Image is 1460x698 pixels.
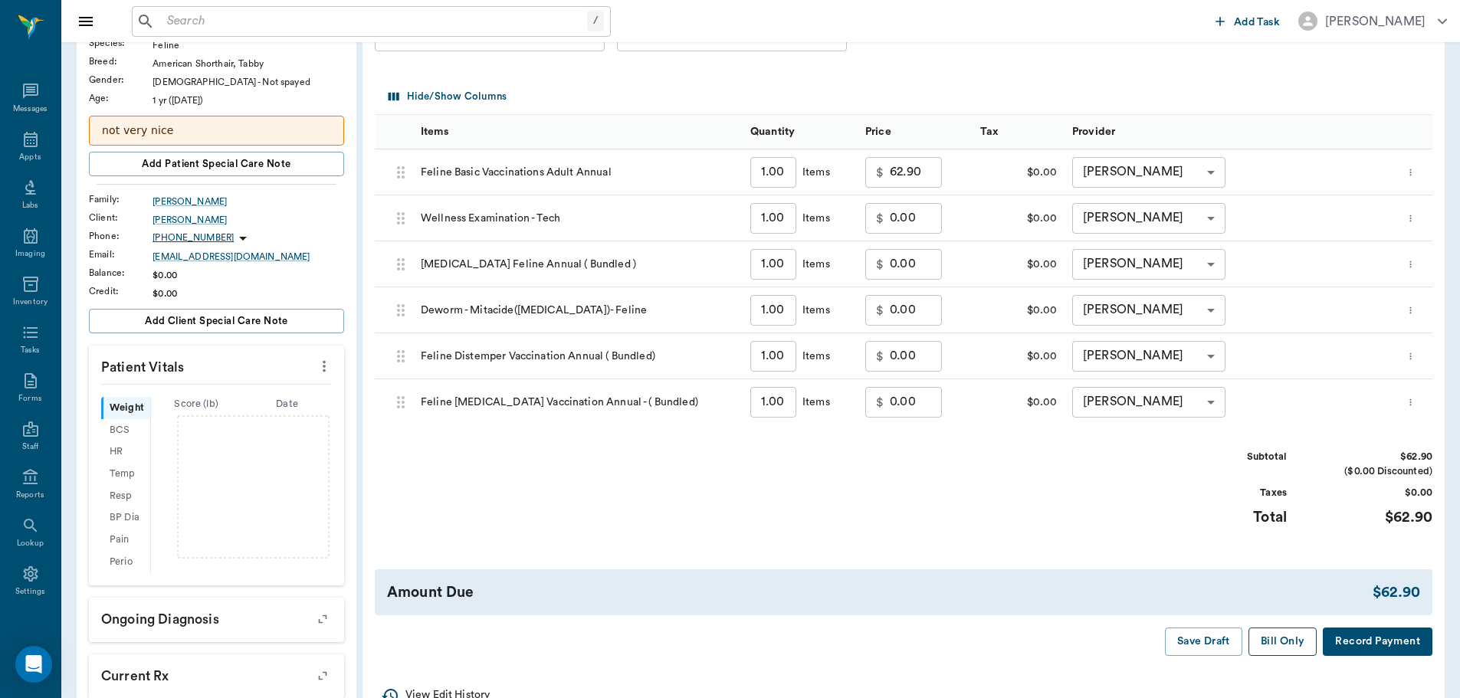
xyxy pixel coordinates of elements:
div: Items [796,257,830,272]
div: Deworm - Mitacide([MEDICAL_DATA])- Feline [413,287,743,333]
button: Select columns [385,85,510,109]
div: $0.00 [153,268,344,282]
button: Save Draft [1165,628,1242,656]
div: Inventory [13,297,48,308]
div: Forms [18,393,41,405]
div: Price [858,115,973,149]
div: Items [421,110,448,153]
div: Phone : [89,229,153,243]
div: Feline Basic Vaccinations Adult Annual [413,149,743,195]
div: Feline [MEDICAL_DATA] Vaccination Annual - ( Bundled) [413,379,743,425]
div: [PERSON_NAME] [1072,341,1225,372]
div: Gender : [89,73,153,87]
input: 0.00 [890,203,942,234]
div: Items [796,211,830,226]
div: Age : [89,91,153,105]
div: Weight [101,397,150,419]
div: Perio [101,551,150,573]
button: more [1402,297,1419,323]
div: Imaging [15,248,45,260]
div: Resp [101,485,150,507]
div: Items [796,395,830,410]
p: Current Rx [89,654,344,693]
div: Reports [16,490,44,501]
div: Items [796,303,830,318]
input: 0.00 [890,157,942,188]
div: $0.00 [973,287,1065,333]
button: Bill Only [1248,628,1317,656]
div: $0.00 [153,287,344,300]
span: Add patient Special Care Note [142,156,290,172]
button: Record Payment [1323,628,1432,656]
div: Quantity [750,110,795,153]
button: more [1402,251,1419,277]
div: Amount Due [387,582,1373,604]
div: Open Intercom Messenger [15,646,52,683]
div: Messages [13,103,48,115]
a: [PERSON_NAME] [153,195,344,208]
div: Appts [19,152,41,163]
input: 0.00 [890,341,942,372]
div: $0.00 [973,241,1065,287]
div: Species : [89,36,153,50]
div: Price [865,110,891,153]
p: $ [876,163,884,182]
div: Staff [22,441,38,453]
div: Feline [153,38,344,52]
p: $ [876,393,884,411]
div: $62.90 [1317,506,1432,529]
p: $ [876,255,884,274]
div: Tasks [21,345,40,356]
div: $62.90 [1373,582,1420,604]
a: [PERSON_NAME] [153,213,344,227]
div: Temp [101,463,150,485]
div: Total [1172,506,1287,529]
div: Wellness Examination - Tech [413,195,743,241]
div: $62.90 [1317,450,1432,464]
p: [PHONE_NUMBER] [153,231,234,244]
div: Subtotal [1172,450,1287,464]
p: $ [876,209,884,228]
div: BP Dia [101,507,150,529]
div: Settings [15,586,46,598]
div: Provider [1065,115,1394,149]
p: Patient Vitals [89,346,344,384]
div: Lookup [17,538,44,549]
p: $ [876,301,884,320]
button: more [1402,389,1419,415]
div: Client : [89,211,153,224]
div: Pain [101,529,150,551]
div: Email : [89,247,153,261]
div: Family : [89,192,153,206]
div: Tax [973,115,1065,149]
div: American Shorthair, Tabby [153,57,344,70]
button: more [1402,159,1419,185]
input: Search [161,11,587,32]
div: [PERSON_NAME] [1072,157,1225,188]
div: $0.00 [1317,486,1432,500]
div: [PERSON_NAME] [1072,249,1225,280]
button: Add Task [1209,7,1286,35]
div: [PERSON_NAME] [1072,203,1225,234]
div: $0.00 [973,195,1065,241]
div: HR [101,441,150,464]
div: [MEDICAL_DATA] Feline Annual ( Bundled ) [413,241,743,287]
div: [EMAIL_ADDRESS][DOMAIN_NAME] [153,250,344,264]
button: [PERSON_NAME] [1286,7,1459,35]
div: [DEMOGRAPHIC_DATA] - Not spayed [153,75,344,89]
p: not very nice [102,123,331,139]
div: Provider [1072,110,1115,153]
div: Labs [22,200,38,211]
button: Close drawer [71,6,101,37]
button: more [312,353,336,379]
div: / [587,11,604,31]
div: Feline Distemper Vaccination Annual ( Bundled) [413,333,743,379]
div: Tax [980,110,998,153]
div: Date [241,397,333,411]
button: more [1402,205,1419,231]
div: $0.00 [973,379,1065,425]
div: Items [413,115,743,149]
p: Ongoing diagnosis [89,598,344,636]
